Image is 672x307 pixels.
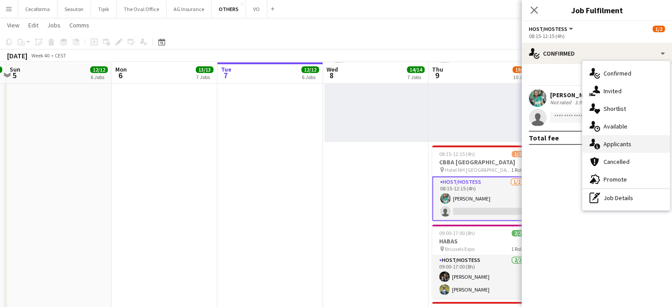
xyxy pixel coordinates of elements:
[221,65,232,73] span: Tue
[511,246,524,252] span: 1 Role
[604,158,630,166] span: Cancelled
[439,230,475,236] span: 09:00-17:00 (8h)
[604,140,631,148] span: Applicants
[47,21,61,29] span: Jobs
[302,74,319,80] div: 6 Jobs
[432,224,531,298] app-job-card: 09:00-17:00 (8h)2/2HABAS Brussels Expo1 RoleHost/Hostess2/209:00-17:00 (8h)[PERSON_NAME][PERSON_N...
[653,26,665,32] span: 1/2
[8,70,20,80] span: 5
[114,70,127,80] span: 6
[604,105,626,113] span: Shortlist
[604,175,627,183] span: Promote
[90,66,108,73] span: 12/12
[582,189,670,207] div: Job Details
[432,237,531,245] h3: HABAS
[167,0,212,18] button: AG Insurance
[445,246,475,252] span: Brussels Expo
[432,65,443,73] span: Thu
[407,66,425,73] span: 14/14
[115,65,127,73] span: Mon
[432,176,531,221] app-card-role: Host/Hostess1/208:15-12:15 (4h)[PERSON_NAME]
[28,21,38,29] span: Edit
[196,66,213,73] span: 13/13
[550,99,573,106] div: Not rated
[212,0,246,18] button: OTHERS
[246,0,267,18] button: VO
[512,151,524,157] span: 1/2
[550,91,601,99] div: [PERSON_NAME]
[432,255,531,298] app-card-role: Host/Hostess2/209:00-17:00 (8h)[PERSON_NAME][PERSON_NAME]
[407,74,424,80] div: 7 Jobs
[529,133,559,142] div: Total fee
[325,70,338,80] span: 8
[513,74,530,80] div: 10 Jobs
[529,26,574,32] button: Host/Hostess
[7,21,19,29] span: View
[29,52,51,59] span: Week 40
[432,158,531,166] h3: CBBA [GEOGRAPHIC_DATA]
[7,51,27,60] div: [DATE]
[327,65,338,73] span: Wed
[91,74,107,80] div: 6 Jobs
[529,33,665,39] div: 08:15-12:15 (4h)
[10,65,20,73] span: Sun
[439,151,475,157] span: 08:15-12:15 (4h)
[431,70,443,80] span: 9
[529,26,567,32] span: Host/Hostess
[522,43,672,64] div: Confirmed
[18,0,57,18] button: Cecoforma
[512,230,524,236] span: 2/2
[573,99,590,106] div: 3.9km
[604,69,631,77] span: Confirmed
[301,66,319,73] span: 12/12
[511,167,524,173] span: 1 Role
[44,19,64,31] a: Jobs
[66,19,93,31] a: Comms
[55,52,66,59] div: CEST
[604,87,622,95] span: Invited
[445,167,511,173] span: Hotel NH [GEOGRAPHIC_DATA] Berlaymont
[513,66,530,73] span: 19/21
[196,74,213,80] div: 7 Jobs
[522,4,672,16] h3: Job Fulfilment
[25,19,42,31] a: Edit
[117,0,167,18] button: The Oval Office
[69,21,89,29] span: Comms
[432,145,531,221] app-job-card: 08:15-12:15 (4h)1/2CBBA [GEOGRAPHIC_DATA] Hotel NH [GEOGRAPHIC_DATA] Berlaymont1 RoleHost/Hostess...
[91,0,117,18] button: Tipik
[604,122,627,130] span: Available
[220,70,232,80] span: 7
[4,19,23,31] a: View
[57,0,91,18] button: Seauton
